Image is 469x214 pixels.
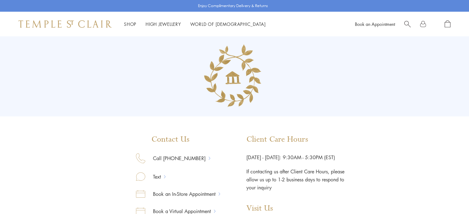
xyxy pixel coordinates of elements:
p: Client Care Hours [246,135,364,144]
a: Book an In-Store Appointment [145,190,219,198]
a: Open Shopping Bag [445,20,450,28]
img: Group_135.png [197,39,272,114]
a: ShopShop [124,21,136,27]
nav: Main navigation [124,20,266,28]
p: If contacting us after Client Care Hours, please allow us up to 1-2 business days to respond to y... [246,161,345,192]
p: Contact Us [136,135,220,144]
a: Book an Appointment [355,21,395,27]
a: High JewelleryHigh Jewellery [146,21,181,27]
a: Search [404,20,411,28]
a: Call [PHONE_NUMBER] [145,154,209,162]
a: World of [DEMOGRAPHIC_DATA]World of [DEMOGRAPHIC_DATA] [190,21,266,27]
p: [DATE] - [DATE]: 9:30AM - 5:30PM (EST) [246,153,364,161]
p: Visit Us [246,204,364,213]
img: Temple St. Clair [19,20,112,28]
a: Text [145,173,164,181]
p: Enjoy Complimentary Delivery & Returns [198,3,268,9]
